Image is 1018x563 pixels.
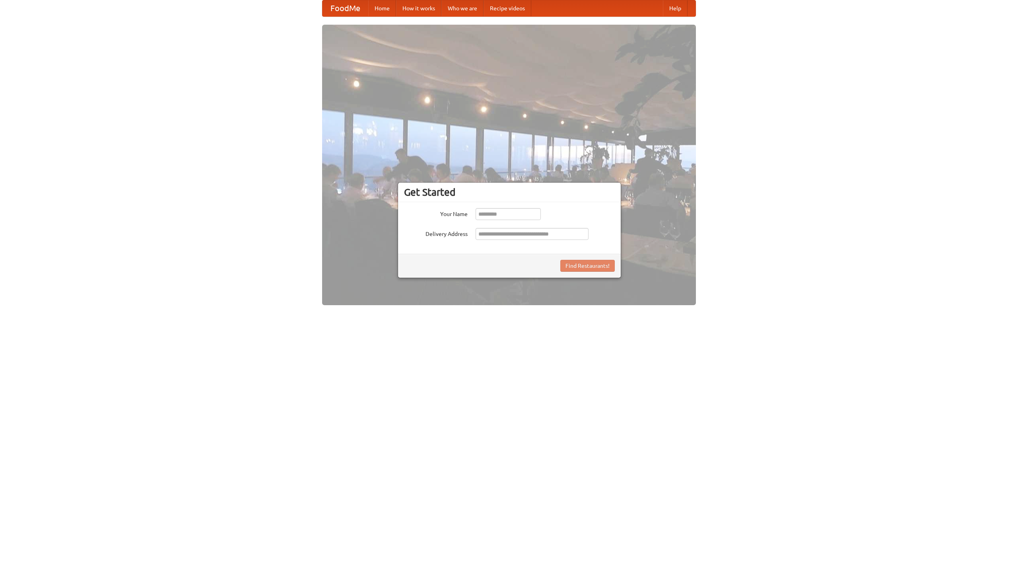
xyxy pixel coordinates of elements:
a: Recipe videos [484,0,531,16]
a: Help [663,0,688,16]
a: Home [368,0,396,16]
button: Find Restaurants! [560,260,615,272]
a: How it works [396,0,441,16]
h3: Get Started [404,186,615,198]
label: Delivery Address [404,228,468,238]
label: Your Name [404,208,468,218]
a: FoodMe [322,0,368,16]
a: Who we are [441,0,484,16]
